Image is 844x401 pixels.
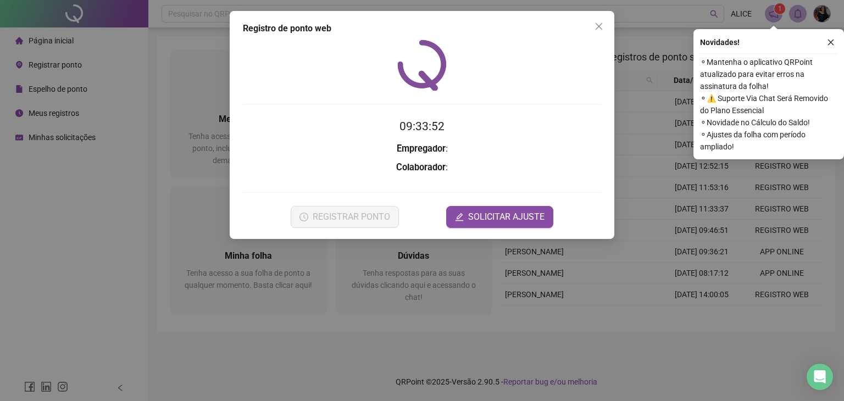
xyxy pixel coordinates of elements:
[397,40,447,91] img: QRPoint
[468,210,545,224] span: SOLICITAR AJUSTE
[590,18,608,35] button: Close
[700,129,837,153] span: ⚬ Ajustes da folha com período ampliado!
[807,364,833,390] div: Open Intercom Messenger
[399,120,445,133] time: 09:33:52
[243,22,601,35] div: Registro de ponto web
[700,36,740,48] span: Novidades !
[446,206,553,228] button: editSOLICITAR AJUSTE
[455,213,464,221] span: edit
[397,143,446,154] strong: Empregador
[700,92,837,116] span: ⚬ ⚠️ Suporte Via Chat Será Removido do Plano Essencial
[396,162,446,172] strong: Colaborador
[243,142,601,156] h3: :
[700,56,837,92] span: ⚬ Mantenha o aplicativo QRPoint atualizado para evitar erros na assinatura da folha!
[700,116,837,129] span: ⚬ Novidade no Cálculo do Saldo!
[595,22,603,31] span: close
[243,160,601,175] h3: :
[291,206,399,228] button: REGISTRAR PONTO
[827,38,835,46] span: close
